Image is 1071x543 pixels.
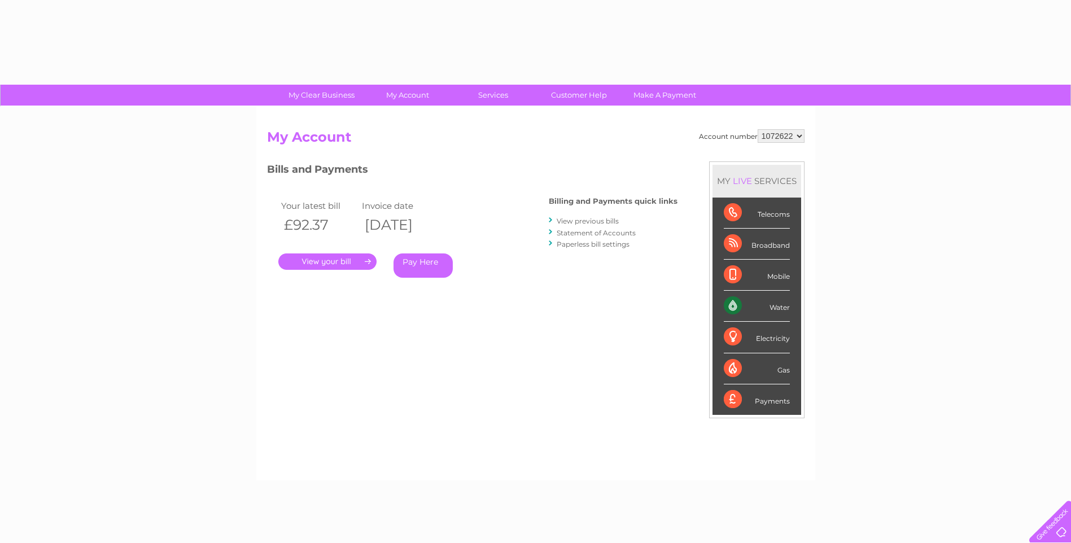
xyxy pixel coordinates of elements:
[267,129,805,151] h2: My Account
[724,198,790,229] div: Telecoms
[699,129,805,143] div: Account number
[724,291,790,322] div: Water
[724,353,790,384] div: Gas
[724,384,790,415] div: Payments
[267,161,677,181] h3: Bills and Payments
[557,217,619,225] a: View previous bills
[724,322,790,353] div: Electricity
[447,85,540,106] a: Services
[724,260,790,291] div: Mobile
[275,85,368,106] a: My Clear Business
[712,165,801,197] div: MY SERVICES
[394,253,453,278] a: Pay Here
[278,213,360,237] th: £92.37
[361,85,454,106] a: My Account
[359,213,440,237] th: [DATE]
[618,85,711,106] a: Make A Payment
[278,198,360,213] td: Your latest bill
[557,229,636,237] a: Statement of Accounts
[278,253,377,270] a: .
[724,229,790,260] div: Broadband
[557,240,630,248] a: Paperless bill settings
[359,198,440,213] td: Invoice date
[549,197,677,205] h4: Billing and Payments quick links
[532,85,626,106] a: Customer Help
[731,176,754,186] div: LIVE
